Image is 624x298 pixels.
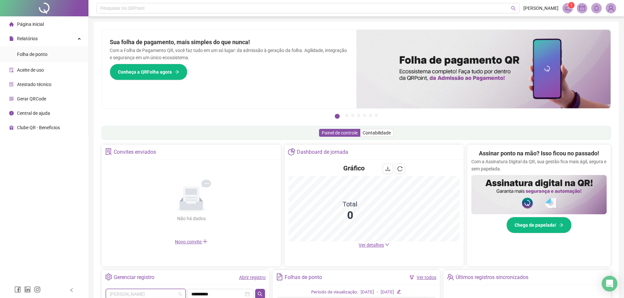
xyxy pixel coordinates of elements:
button: 1 [335,114,340,119]
div: Últimos registros sincronizados [456,272,528,283]
span: bell [594,5,599,11]
span: file [9,36,14,41]
div: Gerenciar registro [114,272,154,283]
span: team [447,273,454,280]
span: facebook [14,286,21,293]
span: plus [202,239,208,244]
span: linkedin [24,286,31,293]
span: search [257,291,263,297]
div: [DATE] [381,289,394,296]
a: Ver todos [417,275,436,280]
div: [DATE] [361,289,374,296]
span: Conheça a QRFolha agora [118,68,172,76]
div: Não há dados [161,215,221,222]
span: Atestado técnico [17,82,51,87]
span: arrow-right [175,70,179,74]
button: 6 [369,114,372,117]
button: 4 [357,114,360,117]
span: edit [397,289,401,294]
span: pie-chart [288,148,295,155]
span: Chega de papelada! [515,221,556,229]
h2: Assinar ponto na mão? Isso ficou no passado! [479,149,599,158]
h4: Gráfico [343,164,365,173]
button: 3 [351,114,354,117]
div: Dashboard de jornada [297,147,348,158]
sup: 1 [568,2,575,9]
span: instagram [34,286,41,293]
span: Clube QR - Beneficios [17,125,60,130]
span: reload [397,166,403,171]
img: 76687 [606,3,616,13]
button: 2 [345,114,349,117]
h2: Sua folha de pagamento, mais simples do que nunca! [110,38,349,47]
span: Gerar QRCode [17,96,46,101]
span: notification [565,5,571,11]
span: left [69,288,74,292]
span: Relatórios [17,36,38,41]
div: Período de visualização: [311,289,358,296]
img: banner%2F02c71560-61a6-44d4-94b9-c8ab97240462.png [471,175,607,214]
span: solution [9,82,14,87]
a: Ver detalhes down [359,242,389,248]
span: mail [579,5,585,11]
div: Convites enviados [114,147,156,158]
span: Aceite de uso [17,67,44,73]
p: Com a Assinatura Digital da QR, sua gestão fica mais ágil, segura e sem papelada. [471,158,607,172]
span: gift [9,125,14,130]
span: [PERSON_NAME] [523,5,558,12]
span: Página inicial [17,22,44,27]
span: search [511,6,516,11]
button: Conheça a QRFolha agora [110,64,187,80]
div: Folhas de ponto [285,272,322,283]
a: Abrir registro [239,275,266,280]
button: Chega de papelada! [506,217,572,233]
span: 1 [570,3,573,8]
span: Ver detalhes [359,242,384,248]
span: down [385,242,389,247]
div: - [377,289,378,296]
button: 7 [375,114,378,117]
div: Open Intercom Messenger [602,276,617,291]
span: Contabilidade [363,130,391,135]
span: info-circle [9,111,14,115]
span: Folha de ponto [17,52,47,57]
span: arrow-right [559,223,563,227]
span: Novo convite [175,239,208,244]
span: qrcode [9,96,14,101]
img: banner%2F8d14a306-6205-4263-8e5b-06e9a85ad873.png [356,30,611,108]
span: home [9,22,14,26]
span: filter [409,275,414,280]
p: Com a Folha de Pagamento QR, você faz tudo em um só lugar: da admissão à geração da folha. Agilid... [110,47,349,61]
span: audit [9,68,14,72]
span: download [385,166,390,171]
button: 5 [363,114,366,117]
span: Central de ajuda [17,111,50,116]
span: solution [105,148,112,155]
span: Painel de controle [322,130,358,135]
span: file-text [276,273,283,280]
span: setting [105,273,112,280]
